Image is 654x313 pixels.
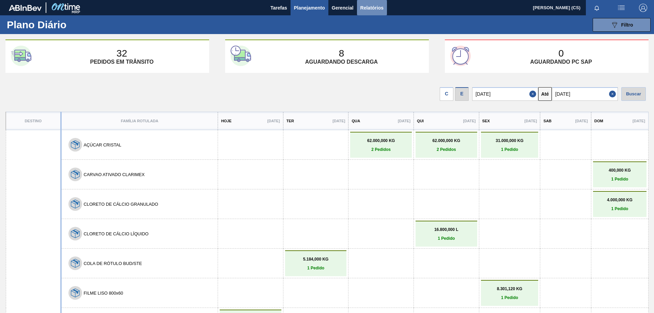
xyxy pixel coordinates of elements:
p: 31.000,000 KG [483,138,537,143]
img: first-card-icon [11,46,31,66]
p: [DATE] [267,119,280,123]
p: 62.000,000 KG [417,138,476,143]
p: 1 Pedido [595,206,645,211]
h1: Plano Diário [7,21,126,29]
img: 7hKVVNeldsGH5KwE07rPnOGsQy+SHCf9ftlnweef0E1el2YcIeEt5yaNqj+jPq4oMsVpG1vCxiwYEd4SvddTlxqBvEWZPhf52... [71,259,80,268]
a: 5.184,000 KG1 Pedido [287,257,345,270]
button: Notificações [586,3,608,13]
p: Sex [482,119,490,123]
p: 16.800,000 L [417,227,476,232]
p: 4.000,000 KG [595,198,645,202]
p: Pedidos em trânsito [90,59,153,65]
p: 1 Pedido [595,177,645,182]
img: userActions [617,4,625,12]
p: [DATE] [463,119,476,123]
a: 8.301,120 KG1 Pedido [483,286,537,300]
span: Relatórios [360,4,384,12]
p: 1 Pedido [287,266,345,270]
button: CLORETO DE CÁLCIO GRANULADO [84,202,158,207]
th: Família Rotulada [61,112,218,130]
p: 8 [339,48,344,59]
p: 400,000 KG [595,168,645,173]
button: Filtro [593,18,651,32]
img: 7hKVVNeldsGH5KwE07rPnOGsQy+SHCf9ftlnweef0E1el2YcIeEt5yaNqj+jPq4oMsVpG1vCxiwYEd4SvddTlxqBvEWZPhf52... [71,229,80,238]
div: E [455,87,469,101]
span: Gerencial [332,4,354,12]
p: 0 [558,48,564,59]
input: dd/mm/yyyy [552,87,618,101]
button: COLA DE RÓTULO BUD/STE [84,261,142,266]
p: [DATE] [332,119,345,123]
button: CLORETO DE CÁLCIO LÍQUIDO [84,231,149,236]
img: 7hKVVNeldsGH5KwE07rPnOGsQy+SHCf9ftlnweef0E1el2YcIeEt5yaNqj+jPq4oMsVpG1vCxiwYEd4SvddTlxqBvEWZPhf52... [71,140,80,149]
p: [DATE] [524,119,537,123]
a: 4.000,000 KG1 Pedido [595,198,645,211]
p: Qua [352,119,360,123]
button: Close [529,87,538,101]
a: 16.800,000 L1 Pedido [417,227,476,241]
a: 62.000,000 KG2 Pedidos [352,138,410,152]
p: Qui [417,119,424,123]
img: third-card-icon [450,46,471,66]
button: FILME LISO 800x60 [84,291,123,296]
p: 1 Pedido [483,295,537,300]
p: Aguardando descarga [305,59,378,65]
img: second-card-icon [231,46,251,66]
p: 2 Pedidos [352,147,410,152]
p: [DATE] [633,119,645,123]
p: [DATE] [398,119,410,123]
p: [DATE] [575,119,588,123]
img: 7hKVVNeldsGH5KwE07rPnOGsQy+SHCf9ftlnweef0E1el2YcIeEt5yaNqj+jPq4oMsVpG1vCxiwYEd4SvddTlxqBvEWZPhf52... [71,288,80,297]
button: Close [609,87,618,101]
p: 2 Pedidos [417,147,476,152]
p: Dom [594,119,603,123]
img: TNhmsLtSVTkK8tSr43FrP2fwEKptu5GPRR3wAAAABJRU5ErkJggg== [9,5,42,11]
p: 5.184,000 KG [287,257,345,262]
input: dd/mm/yyyy [472,87,538,101]
p: 1 Pedido [417,236,476,241]
span: Planejamento [294,4,325,12]
a: 62.000,000 KG2 Pedidos [417,138,476,152]
p: 32 [116,48,127,59]
div: Visão data de Coleta [440,85,453,101]
button: AÇÚCAR CRISTAL [84,142,122,147]
p: 8.301,120 KG [483,286,537,291]
a: 31.000,000 KG1 Pedido [483,138,537,152]
div: Buscar [621,87,646,101]
p: Sab [543,119,551,123]
img: 7hKVVNeldsGH5KwE07rPnOGsQy+SHCf9ftlnweef0E1el2YcIeEt5yaNqj+jPq4oMsVpG1vCxiwYEd4SvddTlxqBvEWZPhf52... [71,200,80,208]
div: Visão Data de Entrega [455,85,469,101]
button: CARVAO ATIVADO CLARIMEX [84,172,145,177]
p: Ter [286,119,294,123]
div: C [440,87,453,101]
p: 62.000,000 KG [352,138,410,143]
span: Filtro [621,22,633,28]
a: 400,000 KG1 Pedido [595,168,645,182]
button: Até [538,87,552,101]
p: Aguardando PC SAP [530,59,592,65]
img: Logout [639,4,647,12]
span: Tarefas [270,4,287,12]
img: 7hKVVNeldsGH5KwE07rPnOGsQy+SHCf9ftlnweef0E1el2YcIeEt5yaNqj+jPq4oMsVpG1vCxiwYEd4SvddTlxqBvEWZPhf52... [71,170,80,179]
p: Hoje [221,119,231,123]
p: 1 Pedido [483,147,537,152]
th: Destino [6,112,61,130]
